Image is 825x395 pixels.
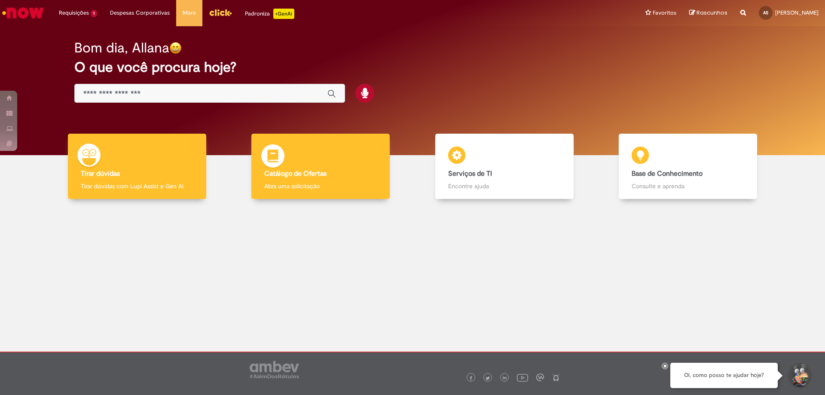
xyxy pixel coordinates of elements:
[1,4,45,21] img: ServiceNow
[503,376,507,381] img: logo_footer_linkedin.png
[91,10,97,17] span: 1
[697,9,727,17] span: Rascunhos
[273,9,294,19] p: +GenAi
[448,182,561,190] p: Encontre ajuda
[229,134,413,199] a: Catálogo de Ofertas Abra uma solicitação
[632,169,703,178] b: Base de Conhecimento
[469,376,473,380] img: logo_footer_facebook.png
[632,182,744,190] p: Consulte e aprenda
[448,169,492,178] b: Serviços de TI
[59,9,89,17] span: Requisições
[689,9,727,17] a: Rascunhos
[183,9,196,17] span: More
[45,134,229,199] a: Tirar dúvidas Tirar dúvidas com Lupi Assist e Gen Ai
[536,374,544,381] img: logo_footer_workplace.png
[169,42,182,54] img: happy-face.png
[74,40,169,55] h2: Bom dia, Allana
[412,134,596,199] a: Serviços de TI Encontre ajuda
[596,134,780,199] a: Base de Conhecimento Consulte e aprenda
[264,169,327,178] b: Catálogo de Ofertas
[81,169,120,178] b: Tirar dúvidas
[250,361,299,378] img: logo_footer_ambev_rotulo_gray.png
[486,376,490,380] img: logo_footer_twitter.png
[653,9,676,17] span: Favoritos
[81,182,193,190] p: Tirar dúvidas com Lupi Assist e Gen Ai
[110,9,170,17] span: Despesas Corporativas
[552,374,560,381] img: logo_footer_naosei.png
[786,363,812,389] button: Iniciar Conversa de Suporte
[74,60,751,75] h2: O que você procura hoje?
[670,363,778,388] div: Oi, como posso te ajudar hoje?
[245,9,294,19] div: Padroniza
[517,372,528,383] img: logo_footer_youtube.png
[264,182,377,190] p: Abra uma solicitação
[775,9,819,16] span: [PERSON_NAME]
[763,10,768,15] span: AS
[209,6,232,19] img: click_logo_yellow_360x200.png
